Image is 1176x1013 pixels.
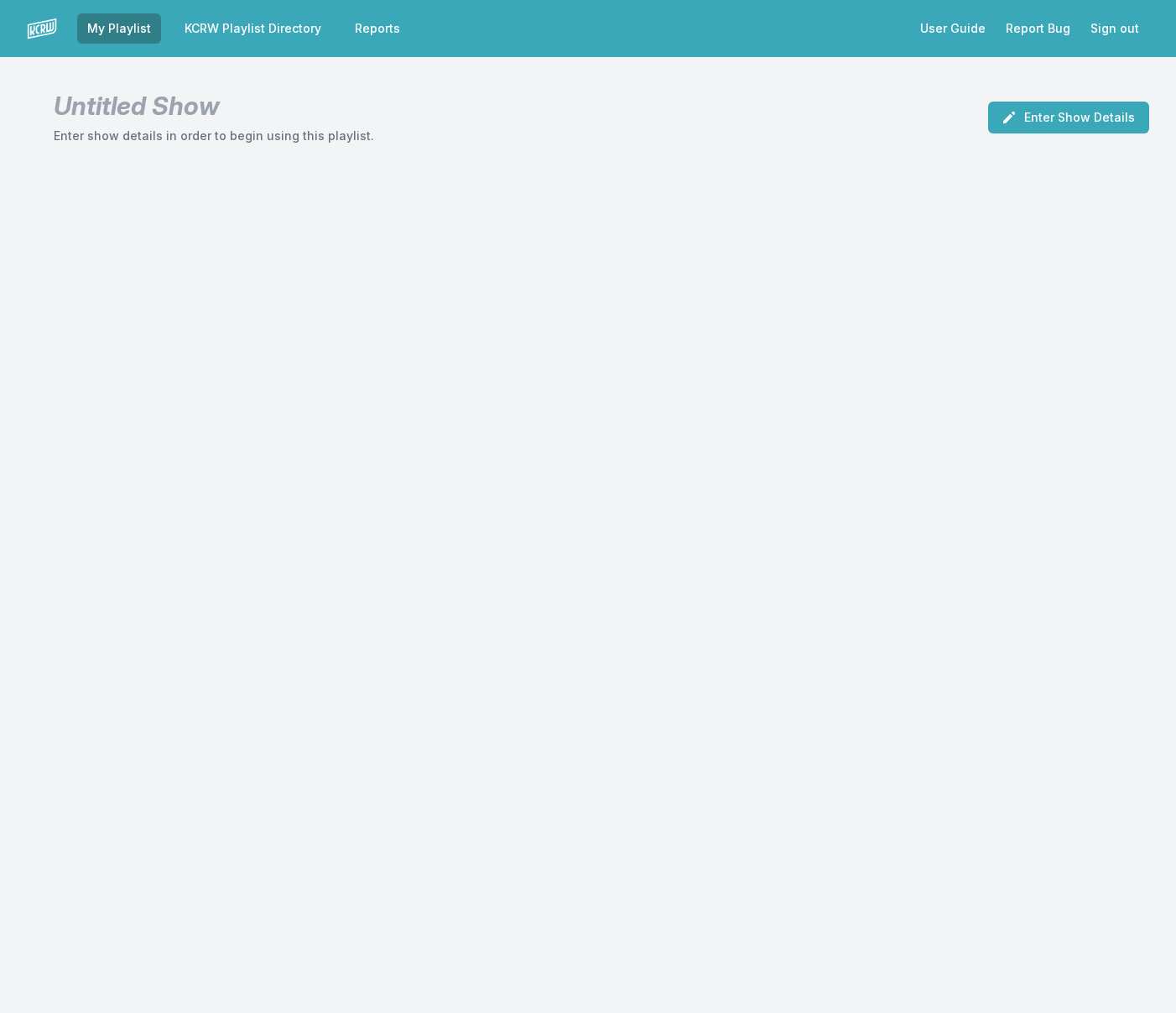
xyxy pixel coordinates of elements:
h1: Untitled Show [54,91,374,121]
p: Enter show details in order to begin using this playlist. [54,128,374,144]
a: User Guide [910,13,996,44]
a: Report Bug [996,13,1080,44]
a: My Playlist [77,13,161,44]
img: logo-white-87cec1fa9cbef997252546196dc51331.png [27,13,57,44]
button: Enter Show Details [988,102,1149,133]
button: Sign out [1080,13,1149,44]
a: KCRW Playlist Directory [174,13,331,44]
a: Reports [345,13,410,44]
